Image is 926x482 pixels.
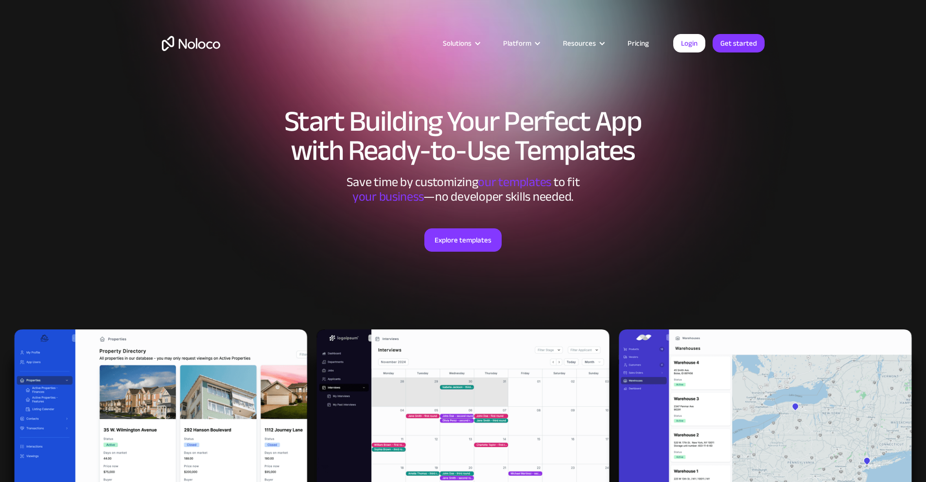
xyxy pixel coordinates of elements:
div: Solutions [431,37,491,50]
div: Resources [551,37,615,50]
span: our templates [478,170,551,194]
div: Solutions [443,37,472,50]
h1: Start Building Your Perfect App with Ready-to-Use Templates [162,107,765,165]
div: Platform [491,37,551,50]
div: Save time by customizing to fit ‍ —no developer skills needed. [317,175,609,204]
a: Pricing [615,37,661,50]
a: Get started [713,34,765,52]
a: Login [673,34,705,52]
a: Explore templates [424,228,502,252]
a: home [162,36,220,51]
div: Platform [503,37,531,50]
span: your business [352,185,424,208]
div: Resources [563,37,596,50]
